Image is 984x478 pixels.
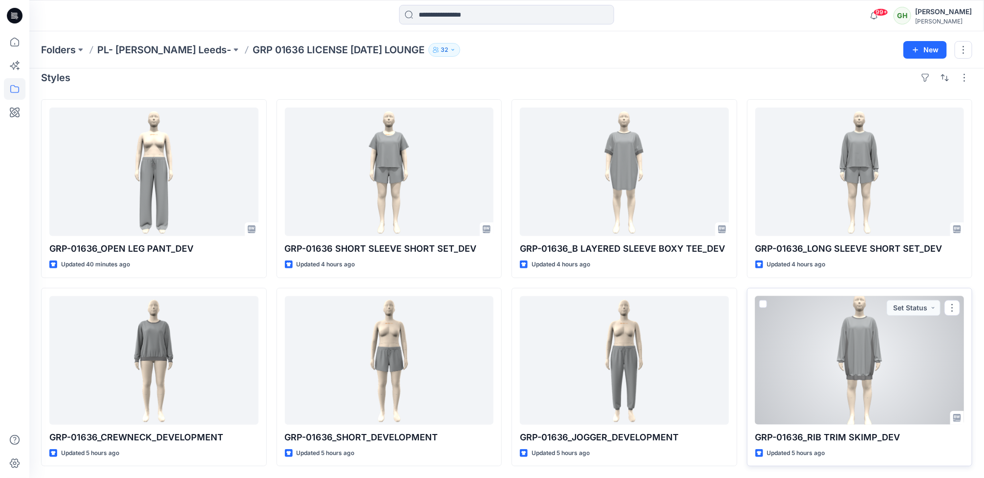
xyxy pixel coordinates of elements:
[297,448,355,458] p: Updated 5 hours ago
[41,43,76,57] a: Folders
[297,260,355,270] p: Updated 4 hours ago
[61,448,119,458] p: Updated 5 hours ago
[285,431,494,444] p: GRP-01636_SHORT_DEVELOPMENT
[767,260,826,270] p: Updated 4 hours ago
[285,108,494,236] a: GRP-01636 SHORT SLEEVE SHORT SET_DEV
[97,43,231,57] a: PL- [PERSON_NAME] Leeds-
[41,72,70,84] h4: Styles
[49,108,258,236] a: GRP-01636_OPEN LEG PANT_DEV
[755,431,964,444] p: GRP-01636_RIB TRIM SKIMP_DEV
[49,296,258,425] a: GRP-01636_CREWNECK_DEVELOPMENT
[520,108,729,236] a: GRP-01636_B LAYERED SLEEVE BOXY TEE_DEV
[441,44,448,55] p: 32
[520,431,729,444] p: GRP-01636_JOGGER_DEVELOPMENT
[894,7,911,24] div: GH
[61,260,130,270] p: Updated 40 minutes ago
[285,296,494,425] a: GRP-01636_SHORT_DEVELOPMENT
[755,296,964,425] a: GRP-01636_RIB TRIM SKIMP_DEV
[520,242,729,256] p: GRP-01636_B LAYERED SLEEVE BOXY TEE_DEV
[520,296,729,425] a: GRP-01636_JOGGER_DEVELOPMENT
[767,448,825,458] p: Updated 5 hours ago
[49,242,258,256] p: GRP-01636_OPEN LEG PANT_DEV
[903,41,947,59] button: New
[755,108,964,236] a: GRP-01636_LONG SLEEVE SHORT SET_DEV
[428,43,460,57] button: 32
[755,242,964,256] p: GRP-01636_LONG SLEEVE SHORT SET_DEV
[49,431,258,444] p: GRP-01636_CREWNECK_DEVELOPMENT
[874,8,888,16] span: 99+
[532,260,590,270] p: Updated 4 hours ago
[915,18,972,25] div: [PERSON_NAME]
[915,6,972,18] div: [PERSON_NAME]
[253,43,425,57] p: GRP 01636 LICENSE [DATE] LOUNGE
[532,448,590,458] p: Updated 5 hours ago
[285,242,494,256] p: GRP-01636 SHORT SLEEVE SHORT SET_DEV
